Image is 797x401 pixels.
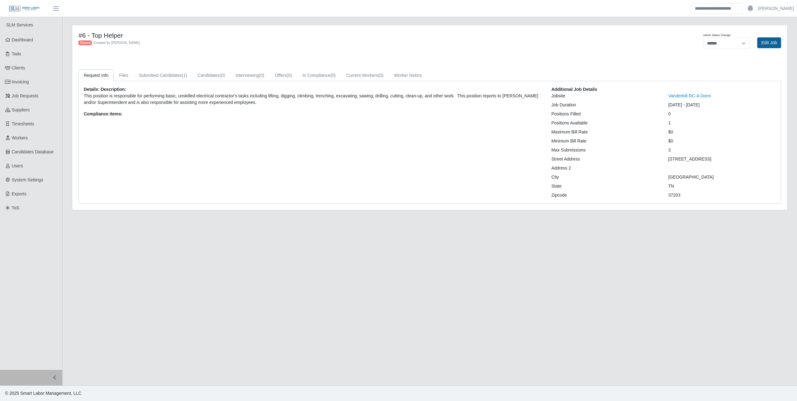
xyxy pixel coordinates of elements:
span: Timesheets [12,121,34,126]
div: Zipcode [547,192,664,198]
span: System Settings [12,177,43,182]
b: Additional Job Details [551,87,597,92]
div: City [547,174,664,180]
span: © 2025 Smart Labor Management, LLC [5,391,81,396]
span: Closed [78,40,92,45]
a: Request Info [78,69,114,82]
span: SLM Services [6,22,33,27]
b: Details: [84,87,100,92]
div: 0 [664,111,781,117]
div: [DATE] - [DATE] [664,102,781,108]
span: Invoicing [12,79,29,84]
span: Job Requests [12,93,39,98]
a: Submitted Candidates [134,69,192,82]
p: This position is responsible for performing basic, unskilled electrical contractor's tasks includ... [84,93,542,106]
div: Positions Available [547,120,664,126]
div: Positions Filled [547,111,664,117]
div: $0 [664,129,781,135]
div: [STREET_ADDRESS] [664,156,781,162]
a: Candidates [192,69,230,82]
div: [GEOGRAPHIC_DATA] [664,174,781,180]
a: Edit Job [757,37,781,48]
span: (0) [287,73,292,78]
label: Admin Status Change: [703,33,731,38]
div: Job Duration [547,102,664,108]
span: Todo [12,51,21,56]
span: Users [12,163,23,168]
a: Vanderbilt RC-A Dorm [668,93,711,98]
span: (1) [182,73,187,78]
span: (0) [259,73,264,78]
div: Minimum Bill Rate [547,138,664,144]
div: TN [664,183,781,189]
span: Candidates Database [12,149,54,154]
div: Address 2 [547,165,664,171]
span: Workers [12,135,28,140]
div: Street Address [547,156,664,162]
div: Jobsite [547,93,664,99]
a: In Compliance [297,69,341,82]
span: (0) [330,73,336,78]
div: $0 [664,138,781,144]
img: SLM Logo [9,5,40,12]
span: Exports [12,191,26,196]
div: 3 [664,147,781,153]
span: ToS [12,205,19,210]
span: (0) [220,73,225,78]
span: Suppliers [12,107,30,112]
div: 1 [664,120,781,126]
input: Search [691,3,743,14]
span: Created by [PERSON_NAME] [93,41,140,44]
b: Compliance items: [84,111,122,116]
h4: #6 - Top Helper [78,31,484,39]
div: State [547,183,664,189]
a: Files [114,69,134,82]
a: Worker history [389,69,427,82]
span: Dashboard [12,37,33,42]
b: Description: [101,87,126,92]
a: Offers [270,69,297,82]
a: Interviewing [230,69,270,82]
span: (0) [378,73,384,78]
span: Clients [12,65,25,70]
div: Max Submissions [547,147,664,153]
a: [PERSON_NAME] [758,5,794,12]
a: Current Workers [341,69,389,82]
div: Maximum Bill Rate [547,129,664,135]
div: 37203 [664,192,781,198]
